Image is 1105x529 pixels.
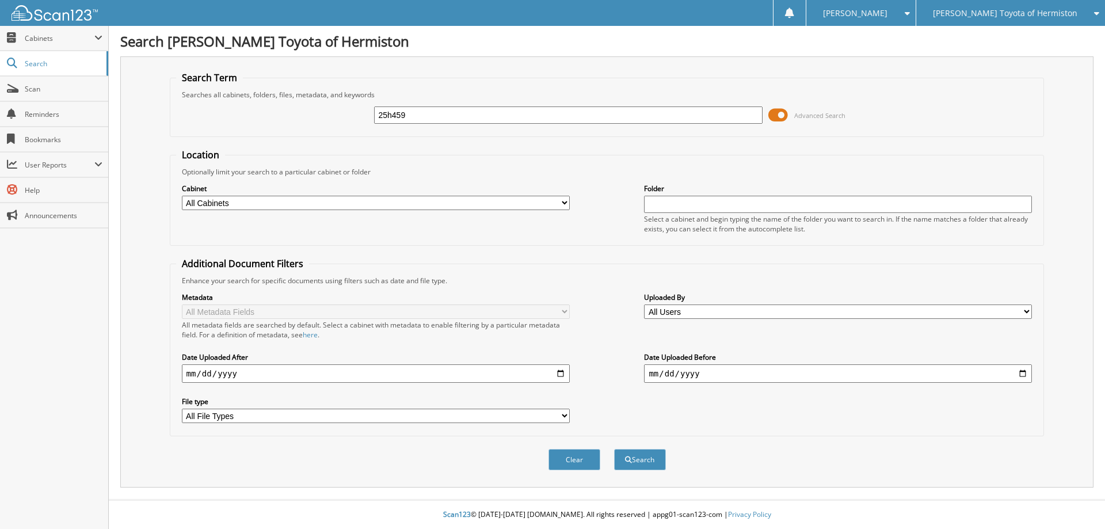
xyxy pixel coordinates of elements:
span: Advanced Search [794,111,845,120]
span: User Reports [25,160,94,170]
h1: Search [PERSON_NAME] Toyota of Hermiston [120,32,1093,51]
img: scan123-logo-white.svg [12,5,98,21]
legend: Location [176,149,225,161]
div: All metadata fields are searched by default. Select a cabinet with metadata to enable filtering b... [182,320,570,340]
span: Reminders [25,109,102,119]
div: Select a cabinet and begin typing the name of the folder you want to search in. If the name match... [644,214,1032,234]
label: Uploaded By [644,292,1032,302]
iframe: Chat Widget [1047,474,1105,529]
span: [PERSON_NAME] [823,10,887,17]
div: Optionally limit your search to a particular cabinet or folder [176,167,1038,177]
span: [PERSON_NAME] Toyota of Hermiston [933,10,1077,17]
span: Cabinets [25,33,94,43]
span: Bookmarks [25,135,102,144]
input: end [644,364,1032,383]
div: Enhance your search for specific documents using filters such as date and file type. [176,276,1038,286]
span: Search [25,59,101,68]
legend: Search Term [176,71,243,84]
span: Scan [25,84,102,94]
button: Search [614,449,666,470]
span: Help [25,185,102,195]
label: Metadata [182,292,570,302]
button: Clear [548,449,600,470]
label: Date Uploaded After [182,352,570,362]
div: © [DATE]-[DATE] [DOMAIN_NAME]. All rights reserved | appg01-scan123-com | [109,501,1105,529]
a: Privacy Policy [728,509,771,519]
label: File type [182,397,570,406]
div: Searches all cabinets, folders, files, metadata, and keywords [176,90,1038,100]
span: Announcements [25,211,102,220]
label: Folder [644,184,1032,193]
span: Scan123 [443,509,471,519]
input: start [182,364,570,383]
label: Cabinet [182,184,570,193]
legend: Additional Document Filters [176,257,309,270]
a: here [303,330,318,340]
label: Date Uploaded Before [644,352,1032,362]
